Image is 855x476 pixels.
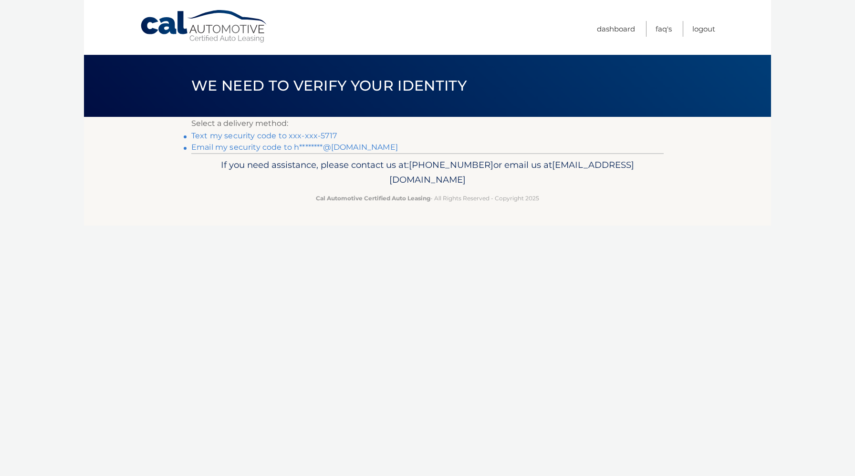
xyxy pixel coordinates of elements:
a: FAQ's [656,21,672,37]
a: Logout [692,21,715,37]
span: [PHONE_NUMBER] [409,159,493,170]
a: Text my security code to xxx-xxx-5717 [191,131,337,140]
strong: Cal Automotive Certified Auto Leasing [316,195,430,202]
p: - All Rights Reserved - Copyright 2025 [198,193,657,203]
a: Email my security code to h********@[DOMAIN_NAME] [191,143,398,152]
p: If you need assistance, please contact us at: or email us at [198,157,657,188]
span: We need to verify your identity [191,77,467,94]
a: Cal Automotive [140,10,269,43]
p: Select a delivery method: [191,117,664,130]
a: Dashboard [597,21,635,37]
